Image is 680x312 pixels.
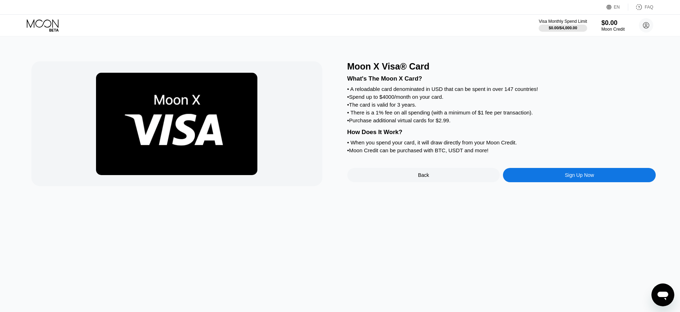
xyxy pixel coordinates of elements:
[418,172,429,178] div: Back
[347,102,656,108] div: • The card is valid for 3 years.
[606,4,628,11] div: EN
[645,5,653,10] div: FAQ
[549,26,577,30] div: $0.00 / $4,000.00
[347,147,656,153] div: • Moon Credit can be purchased with BTC, USDT and more!
[347,117,656,123] div: • Purchase additional virtual cards for $2.99.
[565,172,594,178] div: Sign Up Now
[347,109,656,116] div: • There is a 1% fee on all spending (with a minimum of $1 fee per transaction).
[651,283,674,306] iframe: 启动消息传送窗口的按钮
[614,5,620,10] div: EN
[347,129,656,136] div: How Does It Work?
[601,19,625,27] div: $0.00
[347,139,656,145] div: • When you spend your card, it will draw directly from your Moon Credit.
[347,94,656,100] div: • Spend up to $4000/month on your card.
[347,168,500,182] div: Back
[347,75,656,82] div: What's The Moon X Card?
[347,86,656,92] div: • A reloadable card denominated in USD that can be spent in over 147 countries!
[628,4,653,11] div: FAQ
[539,19,587,32] div: Visa Monthly Spend Limit$0.00/$4,000.00
[503,168,656,182] div: Sign Up Now
[539,19,587,24] div: Visa Monthly Spend Limit
[347,61,656,72] div: Moon X Visa® Card
[601,19,625,32] div: $0.00Moon Credit
[601,27,625,32] div: Moon Credit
